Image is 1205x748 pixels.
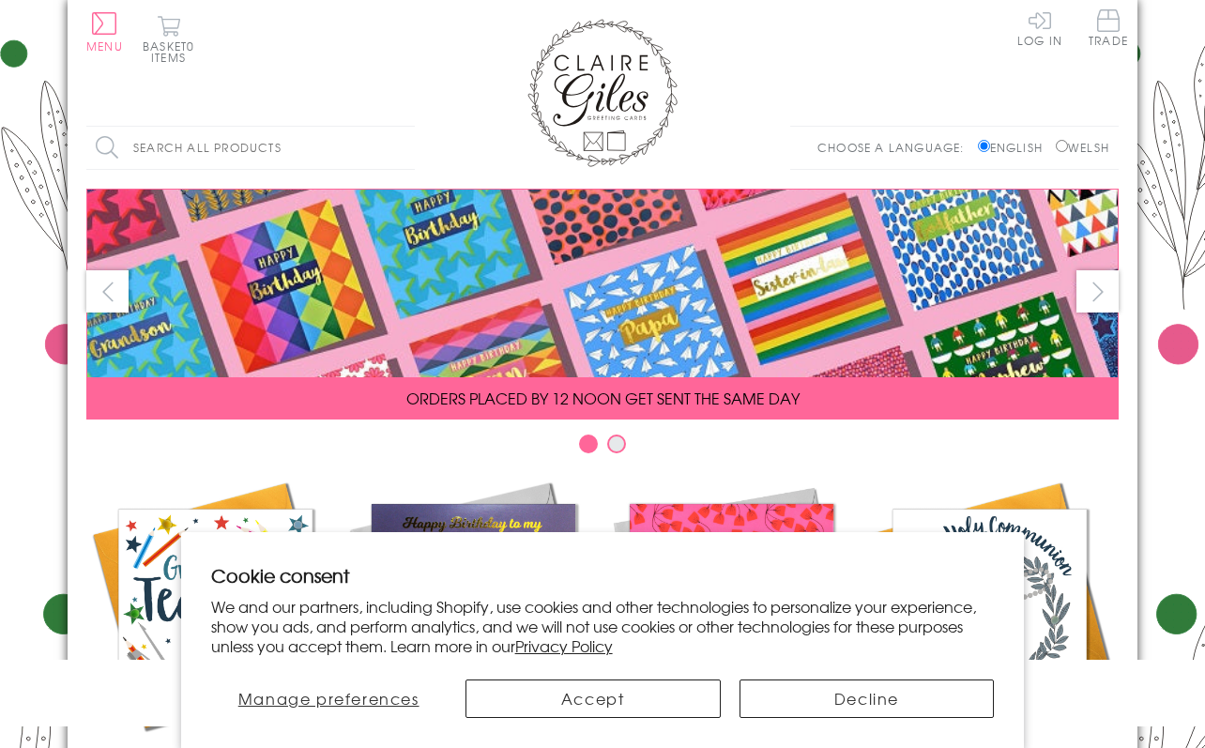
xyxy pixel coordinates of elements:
input: Search [396,127,415,169]
button: Menu [86,12,123,52]
button: prev [86,270,129,313]
span: Menu [86,38,123,54]
p: Choose a language: [817,139,974,156]
p: We and our partners, including Shopify, use cookies and other technologies to personalize your ex... [211,597,995,655]
span: Trade [1089,9,1128,46]
label: English [978,139,1052,156]
span: Manage preferences [238,687,419,710]
button: Accept [465,679,721,718]
button: Basket0 items [143,15,194,63]
label: Welsh [1056,139,1109,156]
button: Manage preferences [211,679,447,718]
h2: Cookie consent [211,562,995,588]
a: Privacy Policy [515,634,613,657]
input: Search all products [86,127,415,169]
span: 0 items [151,38,194,66]
img: Claire Giles Greetings Cards [527,19,678,167]
div: Carousel Pagination [86,434,1119,463]
a: Trade [1089,9,1128,50]
button: Carousel Page 1 (Current Slide) [579,435,598,453]
input: English [978,140,990,152]
button: Carousel Page 2 [607,435,626,453]
input: Welsh [1056,140,1068,152]
button: Decline [740,679,995,718]
span: ORDERS PLACED BY 12 NOON GET SENT THE SAME DAY [406,387,800,409]
a: Log In [1017,9,1062,46]
button: next [1076,270,1119,313]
